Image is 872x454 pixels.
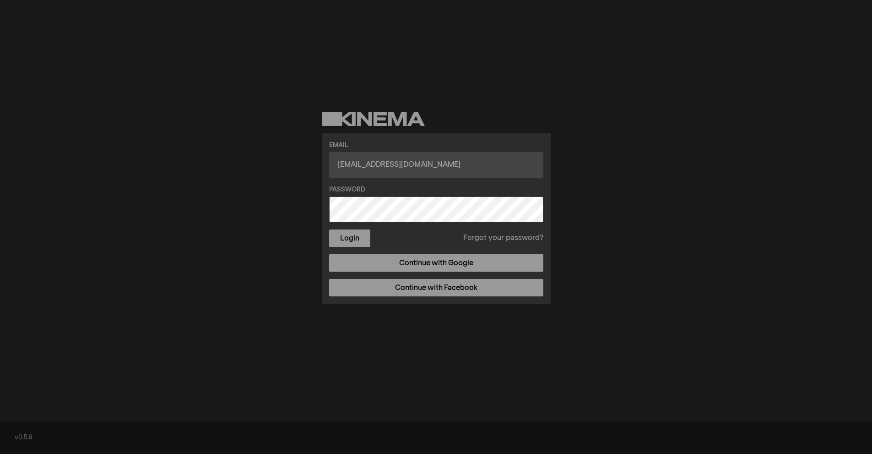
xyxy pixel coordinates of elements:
a: Continue with Facebook [329,279,543,296]
div: v0.5.8 [15,433,857,443]
a: Forgot your password? [463,233,543,244]
label: Email [329,141,543,150]
label: Password [329,185,543,195]
button: Login [329,230,370,247]
a: Continue with Google [329,254,543,272]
